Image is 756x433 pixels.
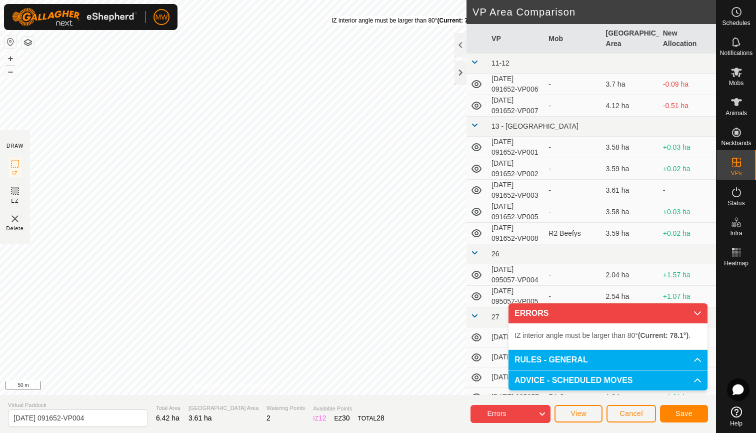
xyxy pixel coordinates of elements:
b: (Current: 78.1°) [638,331,688,339]
th: New Allocation [659,24,716,54]
td: [DATE] 091652-VP007 [487,95,544,117]
span: View [570,409,586,417]
span: Virtual Paddock [8,401,148,409]
img: Gallagher Logo [12,8,137,26]
h2: VP Area Comparison [472,6,716,18]
td: -0.09 ha [659,74,716,95]
td: +0.03 ha [659,137,716,158]
td: 3.58 ha [602,201,659,223]
td: [DATE] 094755 [487,347,544,367]
div: - [548,270,597,280]
td: +1.07 ha [659,286,716,307]
span: Help [730,420,742,426]
span: ERRORS [514,309,548,317]
span: [GEOGRAPHIC_DATA] Area [188,404,258,412]
td: +0.03 ha [659,201,716,223]
span: Total Area [156,404,180,412]
div: EZ [334,413,350,423]
span: 30 [342,414,350,422]
span: ADVICE - SCHEDULED MOVES [514,376,632,384]
span: Notifications [720,50,752,56]
td: [DATE] 091652-VP008 [487,223,544,244]
td: [DATE] 091652-VP005 [487,201,544,223]
span: 11-12 [491,59,509,67]
td: [DATE] 095057-VP004 [487,264,544,286]
div: IZ [313,413,326,423]
button: Cancel [606,405,656,422]
span: IZ interior angle must be larger than 80° . [514,331,690,339]
div: - [548,185,597,196]
td: [DATE] 091652-VP006 [487,74,544,95]
td: 4.12 ha [602,95,659,117]
div: R1 Steers [548,392,597,402]
td: [DATE] 091652-VP002 [487,158,544,180]
td: 3.59 ha [602,158,659,180]
span: RULES - GENERAL [514,356,588,364]
span: 12 [318,414,326,422]
td: +0.02 ha [659,158,716,180]
p-accordion-header: RULES - GENERAL [508,350,707,370]
td: 2.04 ha [602,264,659,286]
div: - [548,291,597,302]
button: Save [660,405,708,422]
span: Watering Points [266,404,305,412]
div: IZ interior angle must be larger than 80° . [331,16,482,25]
a: Help [716,402,756,430]
button: View [554,405,602,422]
td: [DATE] 093723 [487,327,544,347]
td: [DATE] 091652-VP003 [487,180,544,201]
span: Animals [725,110,747,116]
span: 13 - [GEOGRAPHIC_DATA] [491,122,578,130]
span: EZ [11,197,19,205]
button: + [4,53,16,65]
th: [GEOGRAPHIC_DATA] Area [602,24,659,54]
span: IZ [12,170,18,177]
td: [DATE] 091652-VP001 [487,137,544,158]
a: Contact Us [243,382,272,391]
td: +1.57 ha [659,264,716,286]
span: Available Points [313,404,384,413]
td: [DATE] 094853 [487,367,544,387]
button: Reset Map [4,36,16,48]
div: - [548,101,597,111]
span: Status [727,200,744,206]
span: Save [675,409,692,417]
td: +0.02 ha [659,223,716,244]
span: VPs [730,170,741,176]
img: VP [9,213,21,225]
div: - [548,142,597,153]
div: R2 Beefys [548,228,597,239]
span: 28 [376,414,384,422]
span: 2 [266,414,270,422]
button: Map Layers [22,37,34,49]
td: 2.54 ha [602,286,659,307]
a: Privacy Policy [193,382,231,391]
span: 27 [491,313,499,321]
td: -0.51 ha [659,95,716,117]
td: 3.61 ha [602,180,659,201]
span: MW [155,12,168,23]
div: - [548,207,597,217]
div: TOTAL [358,413,384,423]
td: [DATE] 095057-VP005 [487,286,544,307]
span: Schedules [722,20,750,26]
div: - [548,164,597,174]
div: DRAW [6,142,23,150]
b: (Current: 78.1°) [437,17,481,24]
button: – [4,66,16,78]
td: 3.59 ha [602,223,659,244]
span: 3.61 ha [188,414,212,422]
span: Infra [730,230,742,236]
span: Heatmap [724,260,748,266]
td: - [659,180,716,201]
p-accordion-content: ERRORS [508,323,707,349]
th: Mob [544,24,601,54]
span: Mobs [729,80,743,86]
td: 3.7 ha [602,74,659,95]
p-accordion-header: ADVICE - SCHEDULED MOVES [508,370,707,390]
span: Delete [6,225,24,232]
span: 6.42 ha [156,414,179,422]
th: VP [487,24,544,54]
p-accordion-header: ERRORS [508,303,707,323]
span: Errors [487,409,506,417]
